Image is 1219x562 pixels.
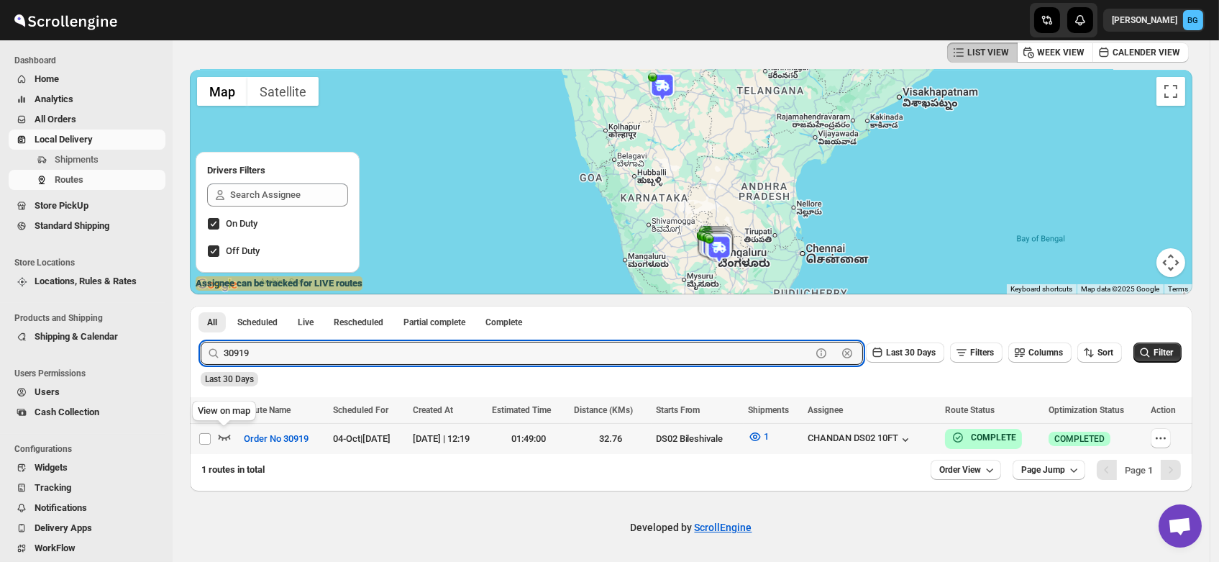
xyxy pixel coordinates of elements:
text: BG [1188,16,1199,25]
span: LIST VIEW [967,47,1009,58]
span: Cash Collection [35,407,99,417]
button: WEEK VIEW [1017,42,1093,63]
span: Order No 30919 [244,432,309,446]
button: CALENDER VIEW [1092,42,1189,63]
span: Order View [939,464,981,476]
span: Action [1151,405,1176,415]
span: Shipping & Calendar [35,331,118,342]
button: Filters [950,343,1003,363]
span: WorkFlow [35,543,76,553]
input: Press enter after typing | Search Eg. Order No 30919 [224,342,811,365]
span: Home [35,73,59,84]
span: Route Status [945,405,995,415]
span: Rescheduled [334,317,383,328]
button: Sort [1077,343,1122,363]
span: Off Duty [226,245,260,256]
button: Users [9,382,165,402]
span: Created At [413,405,453,415]
span: Shipments [55,154,99,165]
span: Scheduled For [333,405,388,415]
span: 04-Oct | [DATE] [333,433,391,444]
span: Complete [485,317,522,328]
span: Store PickUp [35,200,88,211]
h2: Drivers Filters [207,163,348,178]
div: 32.76 [574,432,647,446]
button: All routes [198,312,226,332]
span: All [207,317,217,328]
span: Standard Shipping [35,220,109,231]
button: Routes [9,170,165,190]
button: Keyboard shortcuts [1010,284,1072,294]
button: Analytics [9,89,165,109]
span: Dashboard [14,55,165,66]
span: Products and Shipping [14,312,165,324]
p: Developed by [631,520,752,535]
span: COMPLETED [1054,433,1105,445]
span: Store Locations [14,257,165,268]
button: Filter [1133,343,1182,363]
nav: Pagination [1097,460,1181,480]
span: Assignee [808,405,843,415]
span: Page Jump [1021,464,1065,476]
span: Starts From [656,405,700,415]
button: Home [9,69,165,89]
span: Delivery Apps [35,522,92,533]
span: Route Name [244,405,291,415]
span: Estimated Time [492,405,551,415]
span: On Duty [226,218,257,229]
button: Order View [931,460,1001,480]
img: ScrollEngine [12,2,119,38]
button: LIST VIEW [947,42,1018,63]
span: Map data ©2025 Google [1081,285,1159,293]
button: Delivery Apps [9,518,165,538]
span: Distance (KMs) [574,405,633,415]
span: Scheduled [237,317,278,328]
button: Toggle fullscreen view [1156,77,1185,106]
span: Configurations [14,443,165,455]
span: Page [1125,465,1153,476]
button: Clear [840,346,854,361]
span: Last 30 Days [886,348,936,358]
span: Filter [1154,348,1173,358]
span: Users [35,386,60,397]
div: CHANDAN DS02 10FT [808,432,913,447]
span: Widgets [35,462,68,473]
button: Order No 30919 [235,427,317,450]
span: WEEK VIEW [1037,47,1085,58]
span: 1 [764,431,769,442]
span: Tracking [35,482,71,493]
button: Locations, Rules & Rates [9,271,165,291]
p: [PERSON_NAME] [1112,14,1177,26]
span: Optimization Status [1049,405,1124,415]
span: Analytics [35,94,73,104]
button: User menu [1103,9,1205,32]
button: Tracking [9,478,165,498]
button: WorkFlow [9,538,165,558]
span: All Orders [35,114,76,124]
button: Columns [1008,343,1072,363]
button: Show street map [197,77,247,106]
span: Sort [1097,348,1113,358]
button: Map camera controls [1156,248,1185,277]
span: Columns [1028,348,1063,358]
span: Partial complete [403,317,465,328]
div: 01:49:00 [492,432,565,446]
button: 1 [739,425,777,448]
div: Open chat [1159,504,1202,548]
button: COMPLETE [951,430,1016,445]
img: Google [193,276,241,294]
span: Notifications [35,502,87,513]
span: Brajesh Giri [1183,10,1203,30]
div: [DATE] | 12:19 [413,432,483,446]
span: CALENDER VIEW [1113,47,1180,58]
a: ScrollEngine [695,522,752,533]
button: Last 30 Days [866,343,944,363]
b: COMPLETE [971,432,1016,443]
span: 1 routes in total [201,464,265,475]
button: Widgets [9,458,165,478]
button: Page Jump [1013,460,1085,480]
button: Show satellite imagery [247,77,319,106]
button: Shipments [9,150,165,170]
span: Local Delivery [35,134,93,145]
span: Last 30 Days [205,374,254,384]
